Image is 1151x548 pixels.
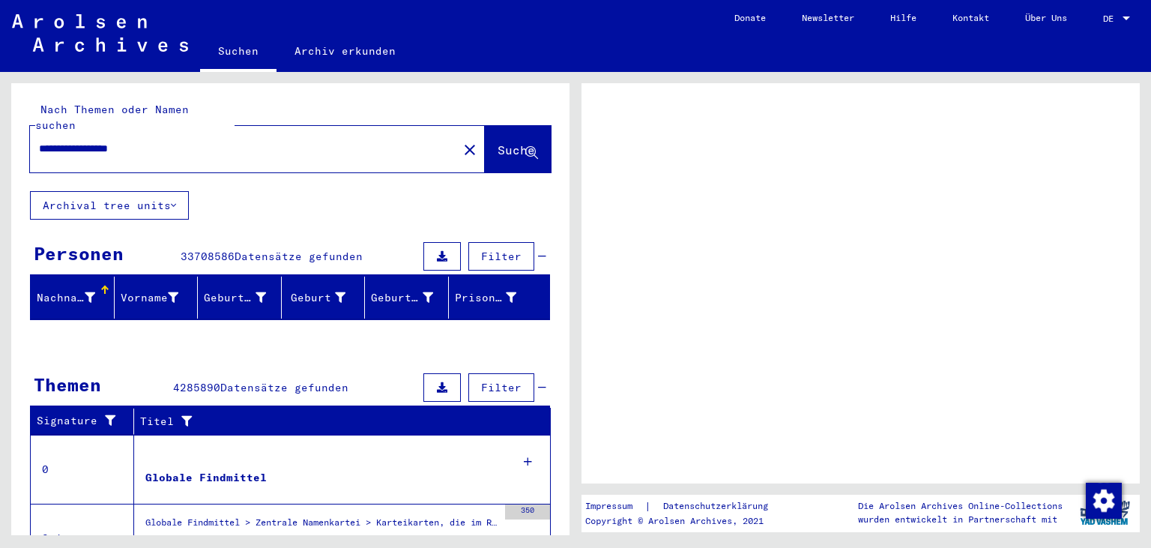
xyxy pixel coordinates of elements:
mat-header-cell: Geburt‏ [282,277,366,319]
div: Vorname [121,286,198,310]
a: Impressum [585,499,644,514]
span: DE [1103,13,1120,24]
mat-header-cell: Nachname [31,277,115,319]
span: Suche [498,142,535,157]
button: Filter [468,373,534,402]
span: Datensätze gefunden [220,381,348,394]
p: wurden entwickelt in Partnerschaft mit [858,513,1063,526]
div: Zustimmung ändern [1085,482,1121,518]
button: Filter [468,242,534,271]
img: Arolsen_neg.svg [12,14,188,52]
span: 4285890 [173,381,220,394]
div: Personen [34,240,124,267]
div: Titel [140,414,521,430]
button: Suche [485,126,551,172]
mat-header-cell: Vorname [115,277,199,319]
mat-label: Nach Themen oder Namen suchen [35,103,189,132]
a: Suchen [200,33,277,72]
div: 350 [505,505,550,520]
p: Die Arolsen Archives Online-Collections [858,499,1063,513]
span: Datensätze gefunden [235,250,363,263]
span: Filter [481,250,522,263]
img: Zustimmung ändern [1086,483,1122,519]
mat-header-cell: Geburtsdatum [365,277,449,319]
div: Prisoner # [455,286,536,310]
mat-header-cell: Geburtsname [198,277,282,319]
div: Geburtsname [204,286,285,310]
div: Nachname [37,290,95,306]
div: Geburtsdatum [371,286,452,310]
div: Titel [140,409,536,433]
mat-icon: close [461,141,479,159]
div: Vorname [121,290,179,306]
div: Geburt‏ [288,290,346,306]
div: Geburtsname [204,290,266,306]
div: Nachname [37,286,114,310]
span: Filter [481,381,522,394]
div: Themen [34,371,101,398]
div: | [585,499,786,514]
div: Globale Findmittel [145,470,267,486]
div: Geburt‏ [288,286,365,310]
mat-header-cell: Prisoner # [449,277,550,319]
div: Prisoner # [455,290,517,306]
button: Archival tree units [30,191,189,220]
div: Signature [37,409,137,433]
a: Datenschutzerklärung [651,499,786,514]
span: 33708586 [181,250,235,263]
a: Archiv erkunden [277,33,414,69]
td: 0 [31,435,134,504]
div: Signature [37,413,122,429]
p: Copyright © Arolsen Archives, 2021 [585,514,786,528]
img: yv_logo.png [1077,494,1133,532]
div: Globale Findmittel > Zentrale Namenkartei > Karteikarten, die im Rahmen der sequentiellen Massend... [145,516,498,537]
button: Clear [455,134,485,164]
div: Geburtsdatum [371,290,433,306]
